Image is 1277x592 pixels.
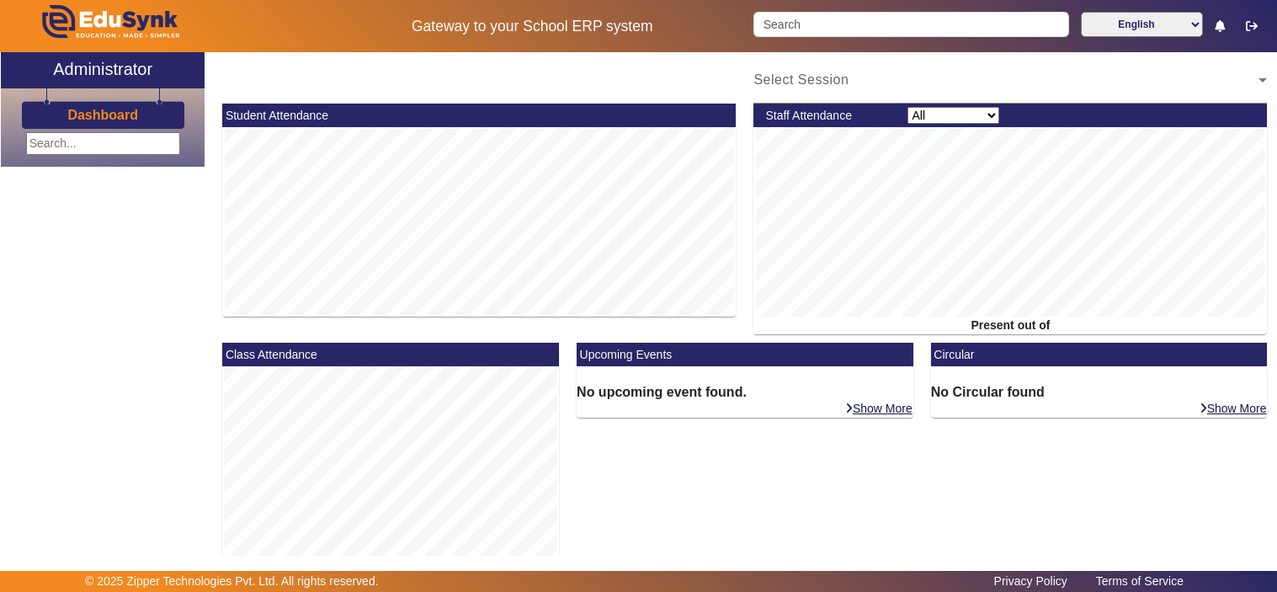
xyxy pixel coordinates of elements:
[753,317,1267,334] div: Present out of
[844,401,913,416] a: Show More
[328,18,736,35] h5: Gateway to your School ERP system
[753,12,1068,37] input: Search
[85,573,379,590] p: © 2025 Zipper Technologies Pvt. Ltd. All rights reserved.
[757,107,899,125] div: Staff Attendance
[753,72,849,87] span: Select Session
[577,384,913,400] h6: No upcoming event found.
[222,343,559,366] mat-card-header: Class Attendance
[931,384,1268,400] h6: No Circular found
[931,343,1268,366] mat-card-header: Circular
[1088,570,1192,592] a: Terms of Service
[67,106,139,124] a: Dashboard
[222,104,736,127] mat-card-header: Student Attendance
[67,107,138,123] h3: Dashboard
[1199,401,1268,416] a: Show More
[26,132,180,155] input: Search...
[986,570,1076,592] a: Privacy Policy
[53,59,152,79] h2: Administrator
[1,52,205,88] a: Administrator
[577,343,913,366] mat-card-header: Upcoming Events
